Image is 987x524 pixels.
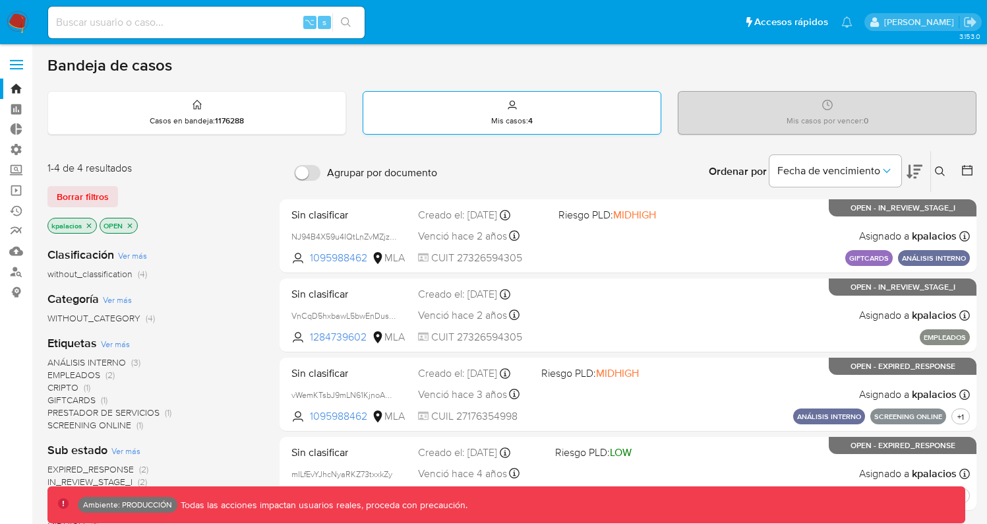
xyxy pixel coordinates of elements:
a: Notificaciones [841,16,852,28]
span: Accesos rápidos [754,15,828,29]
p: kevin.palacios@mercadolibre.com [884,16,959,28]
p: Todas las acciones impactan usuarios reales, proceda con precaución. [177,499,467,511]
p: Ambiente: PRODUCCIÓN [83,502,172,508]
span: s [322,16,326,28]
span: ⌥ [305,16,314,28]
a: Salir [963,15,977,29]
button: search-icon [332,13,359,32]
input: Buscar usuario o caso... [48,14,365,31]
